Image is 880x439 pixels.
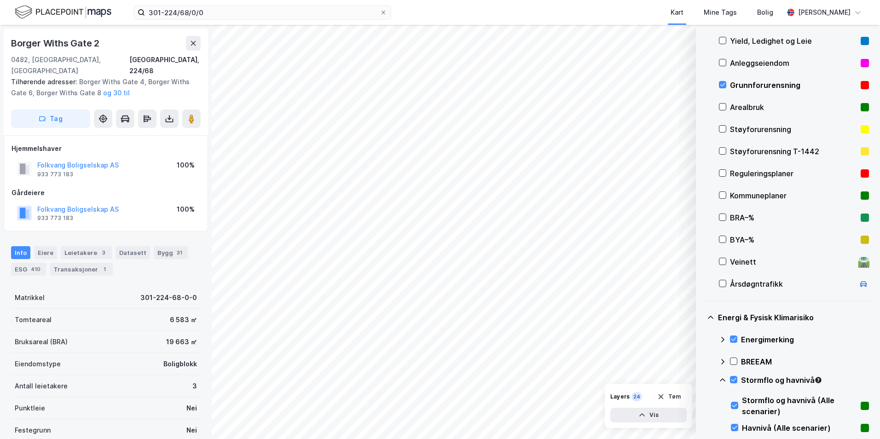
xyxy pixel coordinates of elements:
[175,248,184,257] div: 31
[730,234,857,245] div: BYA–%
[34,246,57,259] div: Eiere
[192,381,197,392] div: 3
[166,336,197,347] div: 19 663 ㎡
[610,393,630,400] div: Layers
[15,381,68,392] div: Antall leietakere
[730,278,854,289] div: Årsdøgntrafikk
[15,336,68,347] div: Bruksareal (BRA)
[12,187,200,198] div: Gårdeiere
[730,190,857,201] div: Kommuneplaner
[177,160,195,171] div: 100%
[140,292,197,303] div: 301-224-68-0-0
[798,7,851,18] div: [PERSON_NAME]
[29,265,42,274] div: 410
[704,7,737,18] div: Mine Tags
[814,376,822,384] div: Tooltip anchor
[741,375,869,386] div: Stormflo og havnivå
[671,7,683,18] div: Kart
[100,265,109,274] div: 1
[730,146,857,157] div: Støyforurensning T-1442
[186,403,197,414] div: Nei
[37,171,73,178] div: 933 773 183
[757,7,773,18] div: Bolig
[742,395,857,417] div: Stormflo og havnivå (Alle scenarier)
[11,246,30,259] div: Info
[15,292,45,303] div: Matrikkel
[61,246,112,259] div: Leietakere
[15,314,52,325] div: Tomteareal
[741,356,869,367] div: BREEAM
[730,212,857,223] div: BRA–%
[163,358,197,370] div: Boligblokk
[857,256,870,268] div: 🛣️
[129,54,201,76] div: [GEOGRAPHIC_DATA], 224/68
[11,110,90,128] button: Tag
[37,214,73,222] div: 933 773 183
[730,80,857,91] div: Grunnforurensning
[12,143,200,154] div: Hjemmelshaver
[730,256,854,267] div: Veinett
[99,248,108,257] div: 3
[718,312,869,323] div: Energi & Fysisk Klimarisiko
[11,78,79,86] span: Tilhørende adresser:
[15,358,61,370] div: Eiendomstype
[834,395,880,439] iframe: Chat Widget
[15,403,45,414] div: Punktleie
[145,6,380,19] input: Søk på adresse, matrikkel, gårdeiere, leietakere eller personer
[741,334,869,345] div: Energimerking
[730,102,857,113] div: Arealbruk
[730,168,857,179] div: Reguleringsplaner
[610,408,687,422] button: Vis
[730,124,857,135] div: Støyforurensning
[651,389,687,404] button: Tøm
[186,425,197,436] div: Nei
[631,392,642,401] div: 24
[11,76,193,98] div: Borger Withs Gate 4, Borger Withs Gate 6, Borger Withs Gate 8
[177,204,195,215] div: 100%
[154,246,188,259] div: Bygg
[730,35,857,46] div: Yield, Ledighet og Leie
[15,4,111,20] img: logo.f888ab2527a4732fd821a326f86c7f29.svg
[170,314,197,325] div: 6 583 ㎡
[15,425,51,436] div: Festegrunn
[742,422,857,433] div: Havnivå (Alle scenarier)
[50,263,113,276] div: Transaksjoner
[11,263,46,276] div: ESG
[11,36,101,51] div: Borger Withs Gate 2
[11,54,129,76] div: 0482, [GEOGRAPHIC_DATA], [GEOGRAPHIC_DATA]
[730,58,857,69] div: Anleggseiendom
[116,246,150,259] div: Datasett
